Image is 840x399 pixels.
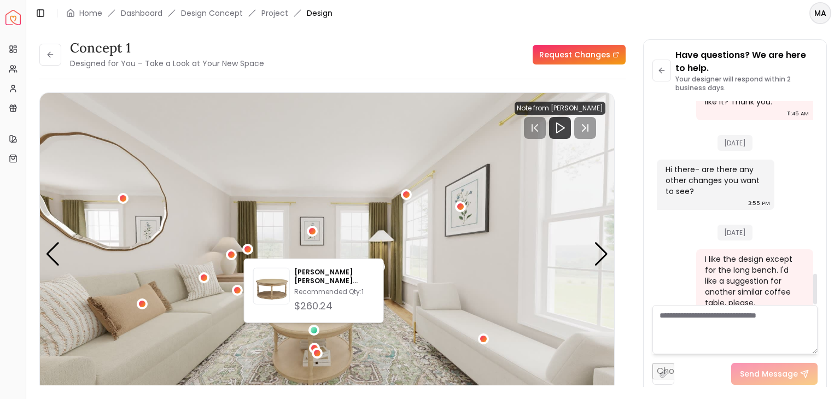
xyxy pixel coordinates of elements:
[594,242,609,266] div: Next slide
[809,2,831,24] button: MA
[79,8,102,19] a: Home
[294,287,375,296] p: Recommended Qty: 1
[5,10,21,25] img: Spacejoy Logo
[748,198,770,209] div: 3:55 PM
[666,164,763,197] div: Hi there- are there any other changes you want to see?
[121,8,162,19] a: Dashboard
[66,8,332,19] nav: breadcrumb
[70,39,264,57] h3: concept 1
[254,271,289,306] img: Martha Stewart Belden Round Coffee Table on Hidden Casters
[675,75,818,92] p: Your designer will respond within 2 business days.
[787,108,809,119] div: 11:45 AM
[810,3,830,23] span: MA
[533,45,626,64] a: Request Changes
[515,102,605,115] div: Note from [PERSON_NAME]
[717,225,752,240] span: [DATE]
[5,10,21,25] a: Spacejoy
[705,254,803,308] div: I like the design except for the long bench. I'd like a suggestion for another similar coffee tab...
[307,8,332,19] span: Design
[294,268,375,285] p: [PERSON_NAME] [PERSON_NAME] Round Coffee Table on Hidden Casters
[70,58,264,69] small: Designed for You – Take a Look at Your New Space
[253,268,375,314] a: Martha Stewart Belden Round Coffee Table on Hidden Casters[PERSON_NAME] [PERSON_NAME] Round Coffe...
[675,49,818,75] p: Have questions? We are here to help.
[717,135,752,151] span: [DATE]
[553,121,567,134] svg: Play
[261,8,288,19] a: Project
[45,242,60,266] div: Previous slide
[181,8,243,19] li: Design Concept
[294,298,375,314] div: $260.24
